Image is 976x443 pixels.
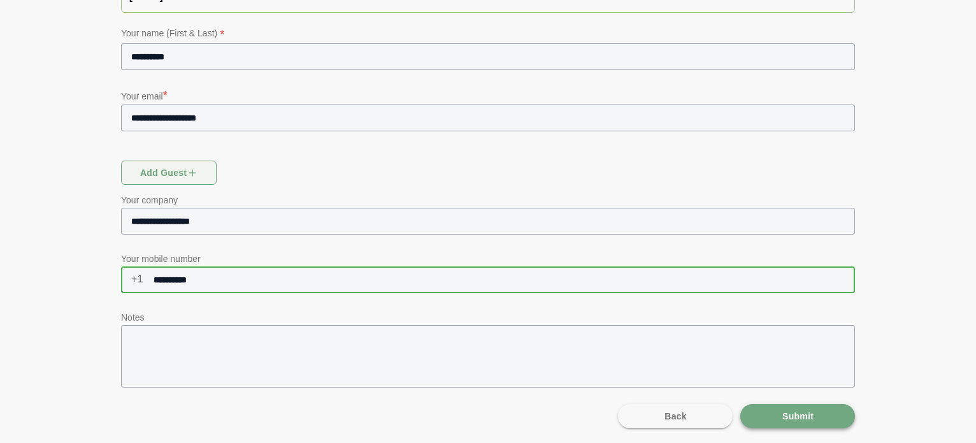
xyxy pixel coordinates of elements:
[664,404,687,428] span: Back
[121,251,855,266] p: Your mobile number
[740,404,855,428] button: Submit
[121,87,855,105] p: Your email
[618,404,733,428] button: Back
[140,161,199,185] span: Add guest
[121,161,217,185] button: Add guest
[121,25,855,43] p: Your name (First & Last)
[121,192,855,208] p: Your company
[782,404,814,428] span: Submit
[121,310,855,325] p: Notes
[121,266,143,292] span: +1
